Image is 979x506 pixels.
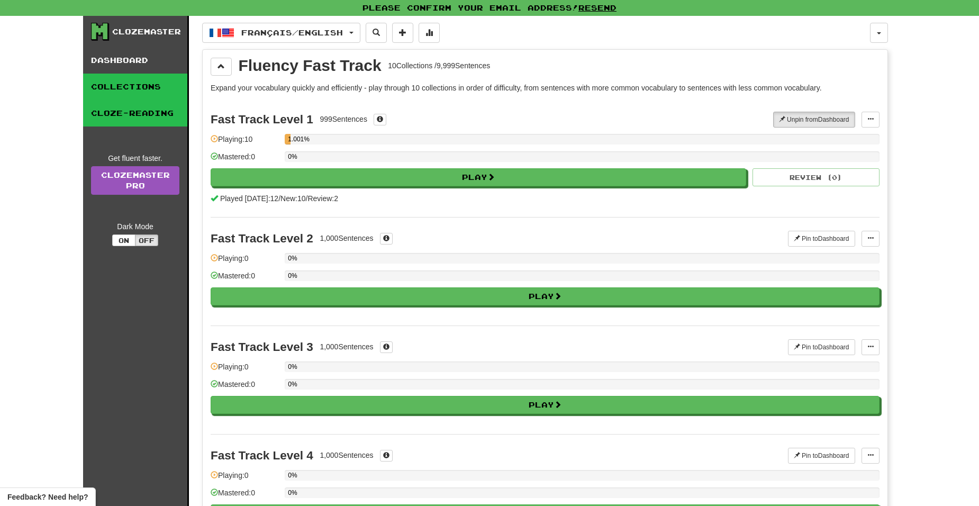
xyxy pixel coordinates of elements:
button: Off [135,234,158,246]
a: Collections [83,74,187,100]
div: Playing: 0 [211,253,279,270]
button: Pin toDashboard [788,339,855,355]
div: 10 Collections / 9,999 Sentences [388,60,490,71]
div: Fast Track Level 4 [211,449,313,462]
div: Dark Mode [91,221,179,232]
p: Expand your vocabulary quickly and efficiently - play through 10 collections in order of difficul... [211,83,880,93]
a: Resend [578,3,617,12]
span: / [306,194,308,203]
span: New: 10 [280,194,305,203]
button: Pin toDashboard [788,231,855,247]
button: Add sentence to collection [392,23,413,43]
button: Pin toDashboard [788,448,855,464]
div: Mastered: 0 [211,151,279,169]
span: Played [DATE]: 12 [220,194,278,203]
span: Français / English [241,28,343,37]
a: Dashboard [83,47,187,74]
div: Fast Track Level 2 [211,232,313,245]
a: ClozemasterPro [91,166,179,195]
div: Clozemaster [112,26,181,37]
button: Français/English [202,23,360,43]
div: Mastered: 0 [211,487,279,505]
a: Cloze-Reading [83,100,187,126]
button: Review (0) [753,168,880,186]
button: Unpin fromDashboard [773,112,855,128]
button: Play [211,287,880,305]
button: Search sentences [366,23,387,43]
div: Mastered: 0 [211,379,279,396]
div: Fluency Fast Track [239,58,382,74]
div: Playing: 0 [211,470,279,487]
span: Review: 2 [307,194,338,203]
span: / [278,194,280,203]
button: Play [211,168,746,186]
div: 1,000 Sentences [320,341,373,352]
div: Fast Track Level 3 [211,340,313,354]
div: Playing: 0 [211,362,279,379]
div: Playing: 10 [211,134,279,151]
div: Get fluent faster. [91,153,179,164]
div: 1,000 Sentences [320,233,373,243]
button: More stats [419,23,440,43]
button: Play [211,396,880,414]
span: Open feedback widget [7,492,88,502]
div: 999 Sentences [320,114,367,124]
div: 1.001% [288,134,291,144]
button: On [112,234,135,246]
div: 1,000 Sentences [320,450,373,460]
div: Fast Track Level 1 [211,113,313,126]
div: Mastered: 0 [211,270,279,288]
